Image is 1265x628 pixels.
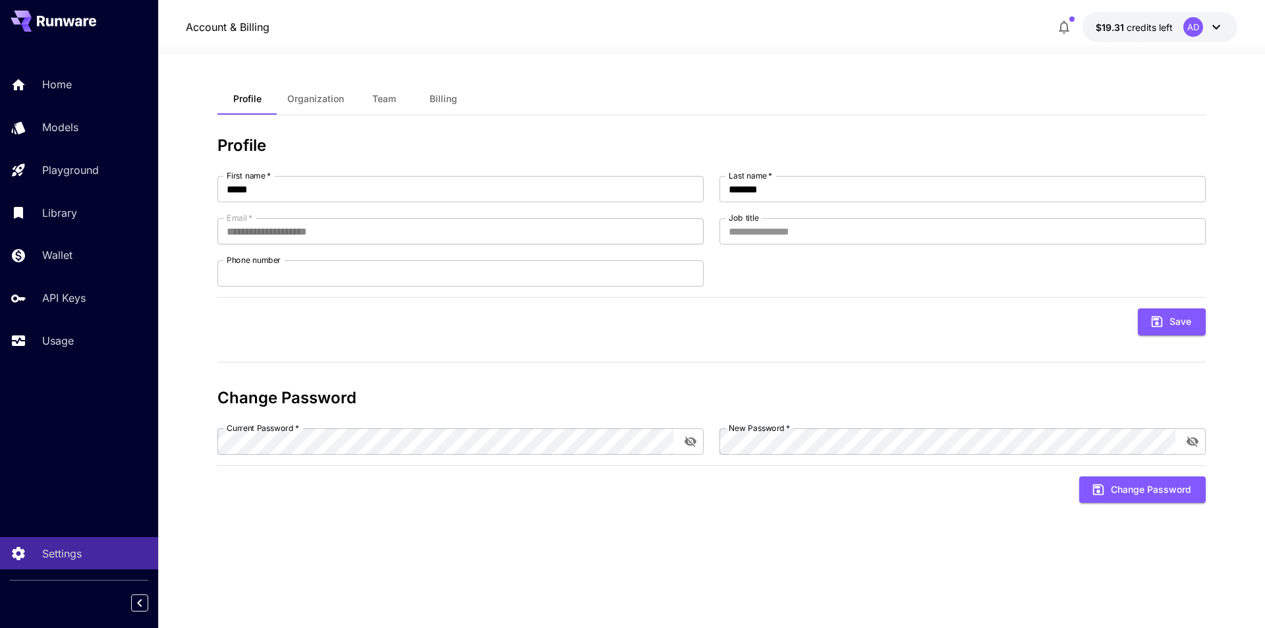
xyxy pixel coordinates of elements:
[42,205,77,221] p: Library
[42,162,99,178] p: Playground
[186,19,269,35] nav: breadcrumb
[1096,22,1127,33] span: $19.31
[42,119,78,135] p: Models
[729,170,772,181] label: Last name
[1138,308,1206,335] button: Save
[42,76,72,92] p: Home
[1181,430,1204,453] button: toggle password visibility
[1096,20,1173,34] div: $19.31344
[42,333,74,349] p: Usage
[729,422,790,434] label: New Password
[430,93,457,105] span: Billing
[131,594,148,612] button: Collapse sidebar
[729,212,759,223] label: Job title
[1079,476,1206,503] button: Change Password
[372,93,396,105] span: Team
[1127,22,1173,33] span: credits left
[287,93,344,105] span: Organization
[141,591,158,615] div: Collapse sidebar
[217,136,1206,155] h3: Profile
[227,422,299,434] label: Current Password
[227,170,271,181] label: First name
[1183,17,1203,37] div: AD
[679,430,702,453] button: toggle password visibility
[1082,12,1237,42] button: $19.31344AD
[42,546,82,561] p: Settings
[233,93,262,105] span: Profile
[42,290,86,306] p: API Keys
[186,19,269,35] a: Account & Billing
[42,247,72,263] p: Wallet
[227,254,281,266] label: Phone number
[217,389,1206,407] h3: Change Password
[227,212,252,223] label: Email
